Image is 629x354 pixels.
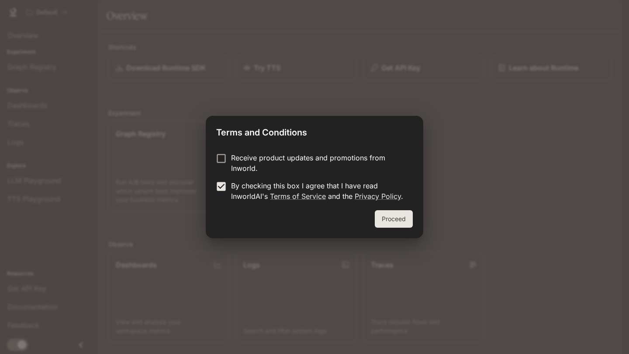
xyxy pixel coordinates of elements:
button: Proceed [375,210,413,228]
h2: Terms and Conditions [206,116,423,146]
a: Terms of Service [270,192,326,201]
p: Receive product updates and promotions from Inworld. [231,153,406,174]
p: By checking this box I agree that I have read InworldAI's and the . [231,180,406,201]
a: Privacy Policy [355,192,401,201]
